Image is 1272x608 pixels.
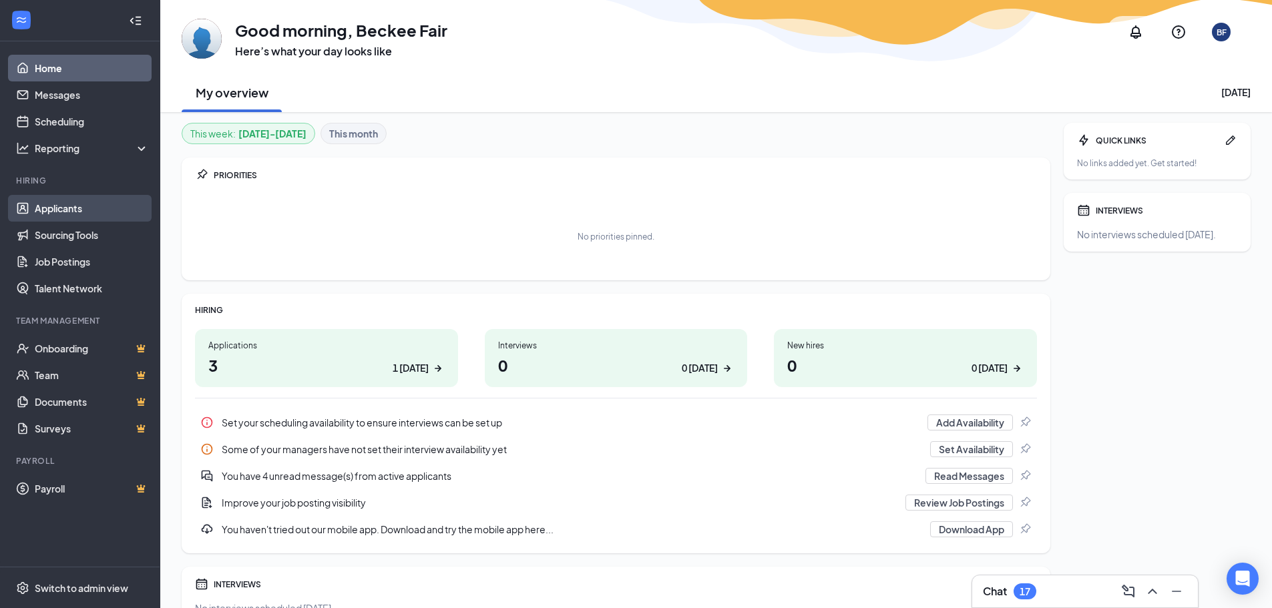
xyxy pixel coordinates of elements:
button: Minimize [1166,581,1187,602]
svg: Info [200,416,214,429]
svg: ComposeMessage [1120,583,1136,599]
div: You have 4 unread message(s) from active applicants [195,463,1037,489]
a: Applicants [35,195,149,222]
a: New hires00 [DATE]ArrowRight [774,329,1037,387]
div: Reporting [35,141,150,155]
svg: Pin [1018,442,1032,456]
svg: ArrowRight [1010,362,1024,375]
button: Add Availability [927,414,1013,430]
div: 1 [DATE] [393,361,429,375]
div: HIRING [195,304,1037,316]
div: INTERVIEWS [1096,205,1237,216]
a: Sourcing Tools [35,222,149,248]
b: This month [329,126,378,141]
svg: Calendar [195,577,208,591]
div: Set your scheduling availability to ensure interviews can be set up [222,416,919,429]
div: Open Intercom Messenger [1227,563,1259,595]
div: Improve your job posting visibility [195,489,1037,516]
h3: Chat [983,584,1007,599]
svg: WorkstreamLogo [15,13,28,27]
svg: Pin [1018,523,1032,536]
div: 0 [DATE] [972,361,1008,375]
svg: Download [200,523,214,536]
button: Review Job Postings [905,495,1013,511]
a: Interviews00 [DATE]ArrowRight [485,329,748,387]
button: Read Messages [925,468,1013,484]
div: Payroll [16,455,146,467]
b: [DATE] - [DATE] [238,126,306,141]
svg: ArrowRight [720,362,734,375]
a: Scheduling [35,108,149,135]
svg: Pin [1018,416,1032,429]
h1: 0 [498,354,734,376]
div: Team Management [16,315,146,326]
div: No priorities pinned. [578,231,654,242]
svg: Bolt [1077,133,1090,147]
svg: Analysis [16,141,29,155]
button: ComposeMessage [1118,581,1139,602]
a: Messages [35,81,149,108]
div: You haven't tried out our mobile app. Download and try the mobile app here... [222,523,922,536]
svg: Settings [16,581,29,595]
svg: Pin [1018,469,1032,483]
div: Switch to admin view [35,581,128,595]
h3: Here’s what your day looks like [235,44,447,59]
div: BF [1217,27,1227,38]
svg: QuestionInfo [1171,24,1187,40]
a: SurveysCrown [35,415,149,442]
a: Home [35,55,149,81]
svg: Minimize [1169,583,1185,599]
div: INTERVIEWS [214,579,1037,590]
a: InfoSome of your managers have not set their interview availability yetSet AvailabilityPin [195,436,1037,463]
a: OnboardingCrown [35,335,149,362]
img: Beckee Fair [182,19,222,59]
svg: DocumentAdd [200,496,214,509]
a: DocumentsCrown [35,388,149,415]
a: DownloadYou haven't tried out our mobile app. Download and try the mobile app here...Download AppPin [195,516,1037,543]
div: Set your scheduling availability to ensure interviews can be set up [195,409,1037,436]
a: TeamCrown [35,362,149,388]
button: ChevronUp [1142,581,1163,602]
svg: ArrowRight [431,362,445,375]
div: 0 [DATE] [682,361,718,375]
div: You have 4 unread message(s) from active applicants [222,469,917,483]
div: [DATE] [1221,85,1251,99]
a: Applications31 [DATE]ArrowRight [195,329,458,387]
div: No interviews scheduled [DATE]. [1077,228,1237,241]
svg: Pen [1224,133,1237,147]
div: Interviews [498,340,734,351]
div: Applications [208,340,445,351]
a: DoubleChatActiveYou have 4 unread message(s) from active applicantsRead MessagesPin [195,463,1037,489]
button: Download App [930,521,1013,537]
h1: Good morning, Beckee Fair [235,19,447,41]
a: PayrollCrown [35,475,149,502]
svg: Pin [195,168,208,182]
a: Job Postings [35,248,149,275]
h1: 3 [208,354,445,376]
svg: ChevronUp [1144,583,1160,599]
div: This week : [190,126,306,141]
svg: Calendar [1077,204,1090,217]
div: You haven't tried out our mobile app. Download and try the mobile app here... [195,516,1037,543]
svg: Info [200,442,214,456]
div: New hires [787,340,1024,351]
div: QUICK LINKS [1096,135,1219,146]
div: PRIORITIES [214,170,1037,181]
div: Some of your managers have not set their interview availability yet [222,442,922,456]
div: 17 [1020,586,1030,597]
svg: Collapse [129,14,142,27]
div: Hiring [16,175,146,186]
h1: 0 [787,354,1024,376]
svg: Pin [1018,496,1032,509]
a: DocumentAddImprove your job posting visibilityReview Job PostingsPin [195,489,1037,516]
a: Talent Network [35,275,149,302]
svg: DoubleChatActive [200,469,214,483]
h2: My overview [196,84,268,101]
div: Some of your managers have not set their interview availability yet [195,436,1037,463]
svg: Notifications [1128,24,1144,40]
button: Set Availability [930,441,1013,457]
div: Improve your job posting visibility [222,496,897,509]
div: No links added yet. Get started! [1077,158,1237,169]
a: InfoSet your scheduling availability to ensure interviews can be set upAdd AvailabilityPin [195,409,1037,436]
